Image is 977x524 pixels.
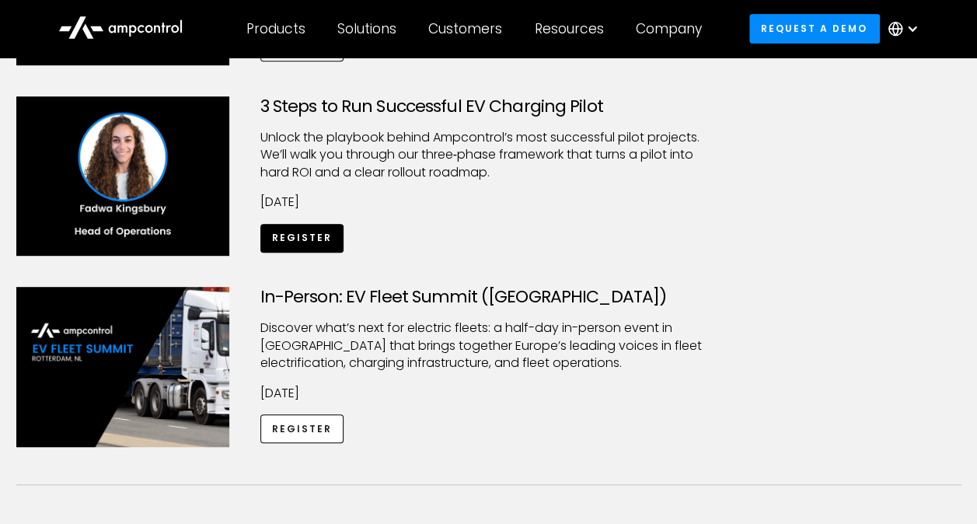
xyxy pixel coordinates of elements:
div: Solutions [337,20,396,37]
p: [DATE] [260,194,717,211]
a: Register [260,414,344,443]
p: ​Discover what’s next for electric fleets: a half-day in-person event in [GEOGRAPHIC_DATA] that b... [260,320,717,372]
h3: 3 Steps to Run Successful EV Charging Pilot [260,96,717,117]
div: Company [636,20,702,37]
div: Products [246,20,305,37]
p: [DATE] [260,385,717,402]
a: Register [260,224,344,253]
h3: In-Person: EV Fleet Summit ([GEOGRAPHIC_DATA]) [260,287,717,307]
div: Resources [534,20,603,37]
a: Request a demo [749,14,880,43]
p: Unlock the playbook behind Ampcontrol’s most successful pilot projects. We’ll walk you through ou... [260,129,717,181]
div: Customers [428,20,502,37]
